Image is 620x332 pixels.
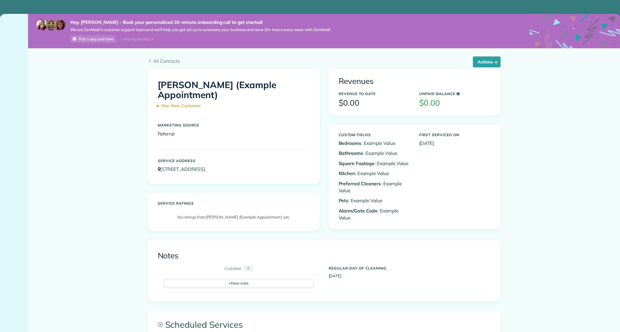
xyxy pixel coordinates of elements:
[419,140,491,147] p: [DATE]
[339,208,378,214] b: Alarm/Gate Code
[339,133,410,137] h5: Custom Fields
[339,180,381,187] b: Preferred Cleaners
[229,280,231,286] span: +
[339,160,375,166] b: Square Footage
[339,99,410,107] h3: $0.00
[339,170,355,176] b: Kitchen
[339,197,349,203] b: Pets
[55,19,65,30] img: michelle-19f622bdf1676172e81f8f8fba1fb50e276960ebfe0243fe18214015130c80e4.jpg
[70,19,331,25] strong: Hey, [PERSON_NAME] - Book your personalized 30-minute onboarding call to get started!
[339,170,410,177] p: : Example Value
[324,263,495,279] div: [DATE]
[158,101,204,111] span: One-time Customer
[339,150,410,157] p: : Example Value
[224,266,242,272] div: Customer
[339,150,363,156] b: Bathrooms
[339,140,362,146] b: Bedrooms
[339,92,410,96] h5: Revenue to Date
[339,180,410,194] p: : Example Value
[46,19,56,30] img: jorge-587dff0eeaa6aab1f244e6dc62b8924c3b6ad411094392a53c71c6c4a576187d.jpg
[36,19,47,30] img: maria-72a9807cf96188c08ef61303f053569d2e2a8a1cde33d635c8a3ac13582a053d.jpg
[339,207,410,222] p: : Example Value
[158,159,310,163] h5: Service Address
[78,37,113,41] span: Pick a day and time
[419,133,491,137] h5: First Serviced On
[339,77,491,86] h3: Revenues
[153,57,501,65] span: All Contacts
[158,130,310,137] p: Referral
[339,140,410,147] p: : Example Value
[244,266,253,272] div: 0
[329,266,491,270] h5: Regular day of cleaning
[158,201,310,205] h5: Service ratings
[158,166,211,172] a: [STREET_ADDRESS]
[70,35,116,43] a: Pick a day and time
[158,251,491,260] h3: Notes
[339,160,410,167] p: : Example Value
[70,27,331,32] span: We are ZenMaid’s customer support team and we’ll help you get set up to automate your business an...
[339,197,410,204] p: : Example Value
[158,80,310,111] h1: [PERSON_NAME] (Example Appointment)
[161,214,307,220] p: No ratings from [PERSON_NAME] (Example Appointment) yet.
[117,35,157,43] div: I already booked it
[419,92,491,96] h5: Unpaid Balance
[158,123,310,127] h5: Marketing Source
[164,279,314,288] div: New note
[419,99,491,107] h3: $0.00
[473,56,501,67] button: Actions
[148,57,501,65] a: All Contacts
